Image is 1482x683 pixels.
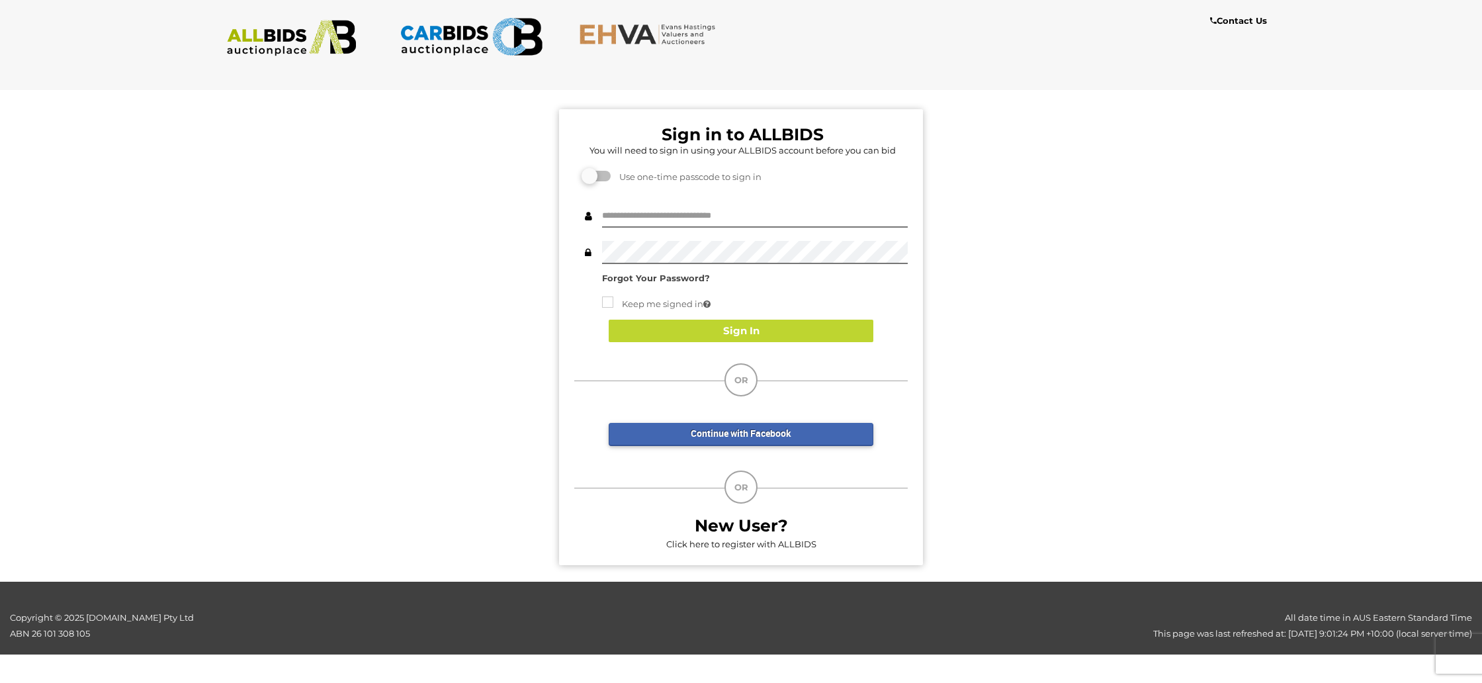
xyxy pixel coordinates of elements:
[609,423,873,446] a: Continue with Facebook
[370,610,1482,641] div: All date time in AUS Eastern Standard Time This page was last refreshed at: [DATE] 9:01:24 PM +10...
[578,146,908,155] h5: You will need to sign in using your ALLBIDS account before you can bid
[220,20,363,56] img: ALLBIDS.com.au
[400,13,543,60] img: CARBIDS.com.au
[662,124,824,144] b: Sign in to ALLBIDS
[724,363,758,396] div: OR
[602,273,710,283] a: Forgot Your Password?
[613,171,762,182] span: Use one-time passcode to sign in
[695,516,788,535] b: New User?
[1210,15,1267,26] b: Contact Us
[666,539,816,549] a: Click here to register with ALLBIDS
[724,471,758,504] div: OR
[602,296,711,312] label: Keep me signed in
[609,320,873,343] button: Sign In
[579,23,722,45] img: EHVA.com.au
[1210,13,1270,28] a: Contact Us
